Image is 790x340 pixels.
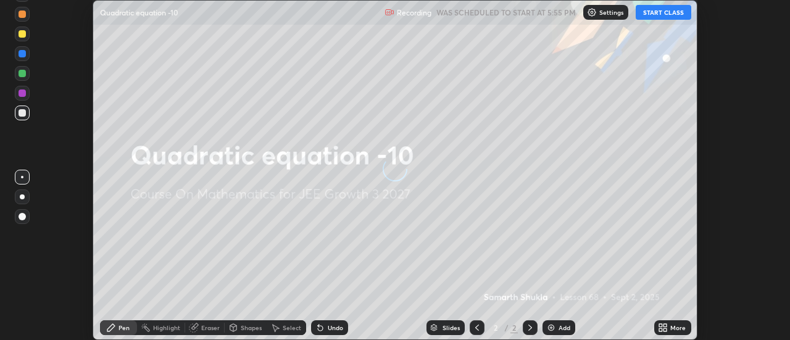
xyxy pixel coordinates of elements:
div: Eraser [201,325,220,331]
div: Shapes [241,325,262,331]
img: class-settings-icons [587,7,597,17]
div: Select [283,325,301,331]
img: recording.375f2c34.svg [385,7,394,17]
div: 2 [510,322,518,333]
div: Undo [328,325,343,331]
div: Add [559,325,570,331]
button: START CLASS [636,5,691,20]
h5: WAS SCHEDULED TO START AT 5:55 PM [436,7,576,18]
p: Quadratic equation -10 [100,7,178,17]
p: Recording [397,8,431,17]
div: Pen [118,325,130,331]
div: Highlight [153,325,180,331]
div: Slides [443,325,460,331]
div: 2 [489,324,502,331]
div: More [670,325,686,331]
p: Settings [599,9,623,15]
div: / [504,324,508,331]
img: add-slide-button [546,323,556,333]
